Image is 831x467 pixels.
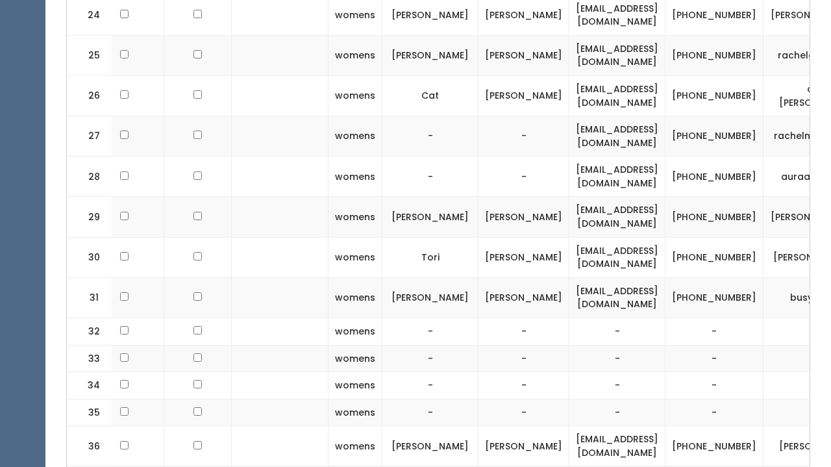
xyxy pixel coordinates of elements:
[329,157,382,197] td: womens
[569,197,665,237] td: [EMAIL_ADDRESS][DOMAIN_NAME]
[329,197,382,237] td: womens
[67,76,112,116] td: 26
[67,345,112,372] td: 33
[478,197,569,237] td: [PERSON_NAME]
[329,372,382,399] td: womens
[569,345,665,372] td: -
[665,426,763,466] td: [PHONE_NUMBER]
[665,76,763,116] td: [PHONE_NUMBER]
[665,237,763,277] td: [PHONE_NUMBER]
[478,426,569,466] td: [PERSON_NAME]
[329,426,382,466] td: womens
[67,318,112,345] td: 32
[67,197,112,237] td: 29
[329,277,382,318] td: womens
[478,35,569,75] td: [PERSON_NAME]
[478,399,569,426] td: -
[665,277,763,318] td: [PHONE_NUMBER]
[382,426,478,466] td: [PERSON_NAME]
[665,318,763,345] td: -
[569,76,665,116] td: [EMAIL_ADDRESS][DOMAIN_NAME]
[382,197,478,237] td: [PERSON_NAME]
[665,116,763,157] td: [PHONE_NUMBER]
[67,399,112,426] td: 35
[478,345,569,372] td: -
[569,399,665,426] td: -
[569,318,665,345] td: -
[67,35,112,75] td: 25
[569,426,665,466] td: [EMAIL_ADDRESS][DOMAIN_NAME]
[382,76,478,116] td: Cat
[569,157,665,197] td: [EMAIL_ADDRESS][DOMAIN_NAME]
[569,237,665,277] td: [EMAIL_ADDRESS][DOMAIN_NAME]
[382,399,478,426] td: -
[382,157,478,197] td: -
[382,318,478,345] td: -
[478,157,569,197] td: -
[569,277,665,318] td: [EMAIL_ADDRESS][DOMAIN_NAME]
[665,157,763,197] td: [PHONE_NUMBER]
[329,237,382,277] td: womens
[478,318,569,345] td: -
[665,345,763,372] td: -
[569,35,665,75] td: [EMAIL_ADDRESS][DOMAIN_NAME]
[569,116,665,157] td: [EMAIL_ADDRESS][DOMAIN_NAME]
[478,372,569,399] td: -
[329,345,382,372] td: womens
[569,372,665,399] td: -
[382,277,478,318] td: [PERSON_NAME]
[478,76,569,116] td: [PERSON_NAME]
[478,237,569,277] td: [PERSON_NAME]
[478,277,569,318] td: [PERSON_NAME]
[382,345,478,372] td: -
[329,318,382,345] td: womens
[329,76,382,116] td: womens
[382,116,478,157] td: -
[67,372,112,399] td: 34
[67,157,112,197] td: 28
[665,197,763,237] td: [PHONE_NUMBER]
[665,372,763,399] td: -
[665,35,763,75] td: [PHONE_NUMBER]
[67,237,112,277] td: 30
[382,372,478,399] td: -
[67,277,112,318] td: 31
[665,399,763,426] td: -
[329,35,382,75] td: womens
[67,116,112,157] td: 27
[67,426,112,466] td: 36
[382,237,478,277] td: Tori
[329,399,382,426] td: womens
[329,116,382,157] td: womens
[478,116,569,157] td: -
[382,35,478,75] td: [PERSON_NAME]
